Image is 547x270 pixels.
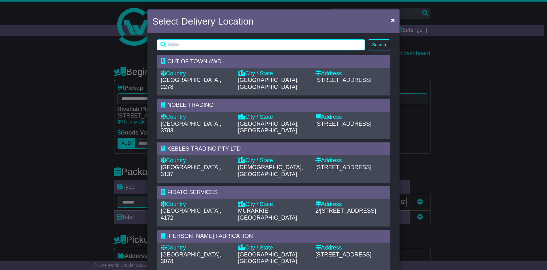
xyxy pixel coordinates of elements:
div: City / State [238,157,309,164]
span: [GEOGRAPHIC_DATA], [GEOGRAPHIC_DATA] [238,77,298,90]
span: [STREET_ADDRESS] [315,251,371,258]
div: Country [161,201,232,208]
div: City / State [238,114,309,121]
span: [STREET_ADDRESS] [315,164,371,170]
div: Address [315,201,386,208]
span: OUT OF TOWN 4WD [167,58,222,65]
div: Country [161,114,232,121]
span: FIDATO SERVICES [167,189,218,195]
button: Search [368,39,390,50]
span: [GEOGRAPHIC_DATA], 3078 [161,251,221,265]
div: Country [161,70,232,77]
span: [GEOGRAPHIC_DATA], 3137 [161,164,221,177]
span: [PERSON_NAME] FABRICATION [167,233,253,239]
div: City / State [238,244,309,251]
div: Address [315,70,386,77]
span: 2/[STREET_ADDRESS] [315,208,376,214]
span: [DEMOGRAPHIC_DATA], [GEOGRAPHIC_DATA] [238,164,303,177]
div: Address [315,114,386,121]
div: City / State [238,201,309,208]
div: Country [161,244,232,251]
h4: Select Delivery Location [152,14,254,28]
div: Address [315,244,386,251]
span: × [391,16,395,24]
span: KEBLES TRADING PTY LTD [167,146,241,152]
div: Country [161,157,232,164]
span: [GEOGRAPHIC_DATA], 2278 [161,77,221,90]
button: Close [388,14,398,26]
span: [GEOGRAPHIC_DATA], 3783 [161,121,221,134]
span: [GEOGRAPHIC_DATA], [GEOGRAPHIC_DATA] [238,121,298,134]
span: [STREET_ADDRESS] [315,77,371,83]
span: MURARRIE, [GEOGRAPHIC_DATA] [238,208,297,221]
span: [GEOGRAPHIC_DATA], 4172 [161,208,221,221]
span: [GEOGRAPHIC_DATA], [GEOGRAPHIC_DATA] [238,251,298,265]
span: NOBLE TRADING [167,102,214,108]
span: [STREET_ADDRESS] [315,121,371,127]
div: Address [315,157,386,164]
div: City / State [238,70,309,77]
